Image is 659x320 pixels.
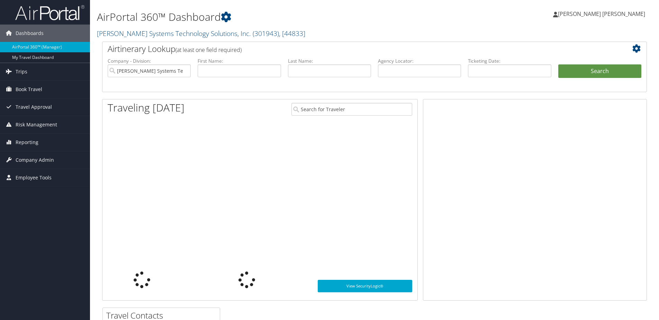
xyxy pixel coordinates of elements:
span: Employee Tools [16,169,52,186]
span: Reporting [16,134,38,151]
button: Search [558,64,641,78]
a: View SecurityLogic® [318,280,412,292]
a: [PERSON_NAME] [PERSON_NAME] [553,3,652,24]
label: Ticketing Date: [468,57,551,64]
label: Last Name: [288,57,371,64]
h1: AirPortal 360™ Dashboard [97,10,467,24]
img: airportal-logo.png [15,5,84,21]
span: ( 301943 ) [253,29,279,38]
a: [PERSON_NAME] Systems Technology Solutions, Inc. [97,29,305,38]
h2: Airtinerary Lookup [108,43,596,55]
label: Agency Locator: [378,57,461,64]
label: First Name: [198,57,281,64]
h1: Traveling [DATE] [108,100,184,115]
span: Trips [16,63,27,80]
span: Travel Approval [16,98,52,116]
input: Search for Traveler [291,103,412,116]
span: Risk Management [16,116,57,133]
span: [PERSON_NAME] [PERSON_NAME] [558,10,645,18]
span: Dashboards [16,25,44,42]
span: , [ 44833 ] [279,29,305,38]
span: Company Admin [16,151,54,169]
span: Book Travel [16,81,42,98]
span: (at least one field required) [175,46,242,54]
label: Company - Division: [108,57,191,64]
